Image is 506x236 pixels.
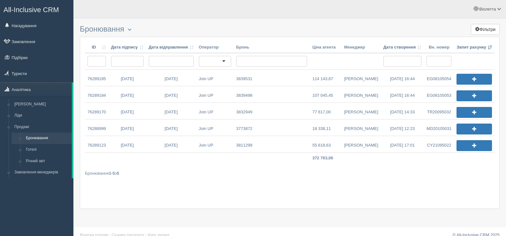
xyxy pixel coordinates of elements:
[11,167,72,178] a: Замовлення менеджерів
[342,70,381,86] a: [PERSON_NAME]
[381,136,424,152] a: [DATE] 17:01
[424,86,454,103] a: EG08105053
[310,136,341,152] a: 55 618,63
[196,70,232,86] a: Join UP
[146,86,196,103] a: [DATE]
[310,119,341,136] a: 18 338,11
[424,119,454,136] a: MD20105031
[310,103,341,119] a: 77 617,00
[109,86,146,103] a: [DATE]
[85,103,109,119] a: 76289170
[196,136,234,152] a: Join UP
[23,144,72,156] a: Готелі
[424,103,454,119] a: TR20095032
[424,70,454,86] a: EG08105054
[109,70,146,86] a: [DATE]
[87,44,106,50] a: ID
[234,136,310,152] a: 3811299
[381,103,424,119] a: [DATE] 14:33
[479,7,496,11] span: Віолетта
[4,6,59,14] span: All-Inclusive CRM
[342,86,381,103] a: [PERSON_NAME]
[196,119,234,136] a: Join UP
[109,119,146,136] a: [DATE]
[23,133,72,144] a: Бронювання
[85,119,109,136] a: 76288999
[310,86,341,103] a: 107 045,45
[234,119,310,136] a: 3773872
[109,103,146,119] a: [DATE]
[146,70,196,86] a: [DATE]
[23,156,72,167] a: Річний звіт
[234,42,310,53] th: Бронь
[342,42,381,53] th: Менеджер
[196,42,234,53] th: Оператор
[310,70,341,86] a: 114 143,87
[342,103,381,119] a: [PERSON_NAME]
[111,44,144,50] a: Дата підпису
[11,121,72,133] a: Продажі
[11,110,72,121] a: Ліди
[109,136,146,152] a: [DATE]
[342,119,381,136] a: [PERSON_NAME]
[310,153,341,164] td: 372 763,06
[381,119,424,136] a: [DATE] 12:23
[234,70,310,86] a: 3839531
[85,170,495,176] div: Бронювання з
[80,25,500,34] h3: Бронювання
[146,136,196,152] a: [DATE]
[424,42,454,53] th: Вн. номер
[109,171,115,176] b: 1-5
[196,86,234,103] a: Join UP
[85,70,109,86] a: 76289185
[424,136,454,152] a: CY21095022
[381,86,424,103] a: [DATE] 16:44
[0,0,73,18] a: All-Inclusive CRM
[85,86,109,103] a: 76289184
[196,103,234,119] a: Join UP
[310,42,341,53] th: Ціна агента
[342,136,381,152] a: [PERSON_NAME]
[146,103,196,119] a: [DATE]
[457,44,492,50] a: Запит рахунку
[381,70,424,86] a: [DATE] 16:44
[85,136,109,152] a: 76289123
[234,103,310,119] a: 3832949
[117,171,119,176] b: 5
[234,86,310,103] a: 3839498
[11,99,72,110] a: [PERSON_NAME]
[383,44,422,50] a: Дата створення
[146,119,196,136] a: [DATE]
[149,44,194,50] a: Дата відправлення
[471,24,500,35] button: Фільтри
